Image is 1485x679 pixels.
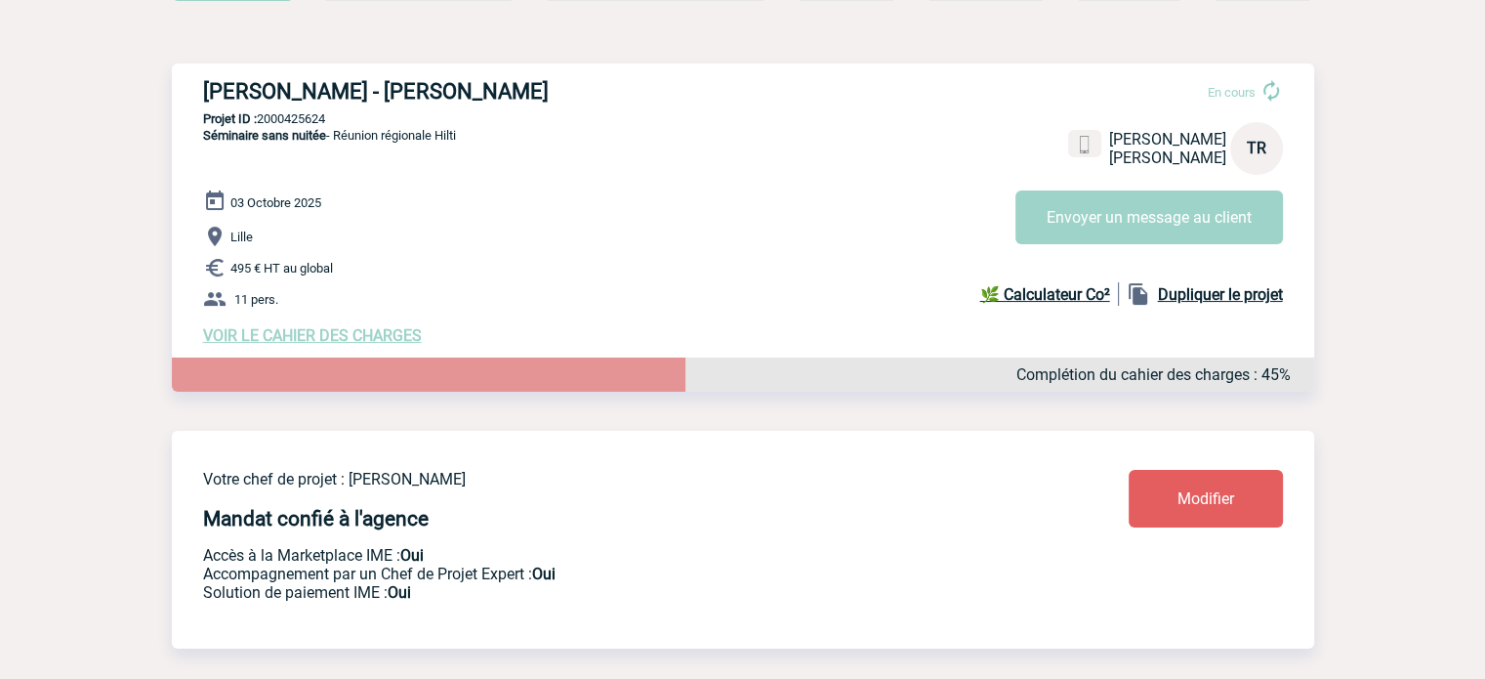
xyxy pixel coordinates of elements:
[203,470,1013,488] p: Votre chef de projet : [PERSON_NAME]
[532,565,556,583] b: Oui
[203,546,1013,565] p: Accès à la Marketplace IME :
[203,128,326,143] span: Séminaire sans nuitée
[230,195,321,210] span: 03 Octobre 2025
[388,583,411,602] b: Oui
[1158,285,1283,304] b: Dupliquer le projet
[980,285,1110,304] b: 🌿 Calculateur Co²
[1127,282,1150,306] img: file_copy-black-24dp.png
[1109,149,1226,167] span: [PERSON_NAME]
[1015,191,1283,244] button: Envoyer un message au client
[203,565,1013,583] p: Prestation payante
[1208,85,1256,100] span: En cours
[1247,139,1266,157] span: TR
[203,326,422,345] a: VOIR LE CAHIER DES CHARGES
[203,583,1013,602] p: Conformité aux process achat client, Prise en charge de la facturation, Mutualisation de plusieur...
[203,128,456,143] span: - Réunion régionale Hilti
[980,282,1119,306] a: 🌿 Calculateur Co²
[1076,136,1093,153] img: portable.png
[230,230,253,244] span: Lille
[400,546,424,565] b: Oui
[172,111,1314,126] p: 2000425624
[1109,130,1226,149] span: [PERSON_NAME]
[203,79,789,104] h3: [PERSON_NAME] - [PERSON_NAME]
[1177,489,1234,508] span: Modifier
[230,261,333,276] span: 495 € HT au global
[203,111,257,126] b: Projet ID :
[203,507,429,530] h4: Mandat confié à l'agence
[234,292,278,307] span: 11 pers.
